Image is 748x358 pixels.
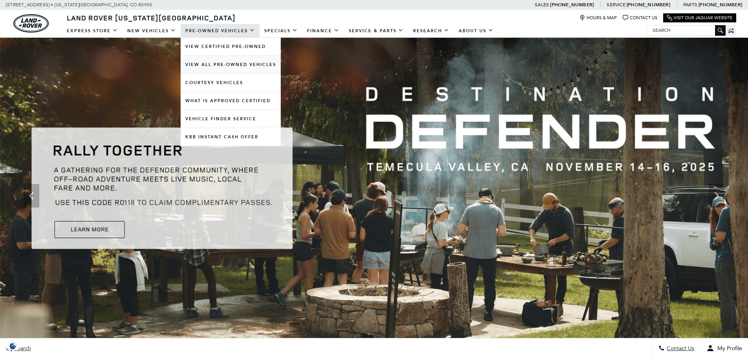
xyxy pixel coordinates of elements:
[62,24,498,38] nav: Main Navigation
[302,24,344,38] a: Finance
[181,128,281,146] a: KBB Instant Cash Offer
[699,2,742,8] a: [PHONE_NUMBER]
[181,56,281,73] a: View All Pre-Owned Vehicles
[667,15,733,21] a: Visit Our Jaguar Website
[181,110,281,128] a: Vehicle Finder Service
[181,92,281,110] a: What Is Approved Certified
[408,24,454,38] a: Research
[647,26,725,35] input: Search
[4,342,22,350] img: Opt-Out Icon
[62,24,123,38] a: EXPRESS STORE
[580,15,617,21] a: Hours & Map
[709,184,724,207] div: Next
[67,13,236,22] span: Land Rover [US_STATE][GEOGRAPHIC_DATA]
[623,15,657,21] a: Contact Us
[665,345,694,352] span: Contact Us
[344,24,408,38] a: Service & Parts
[550,2,594,8] a: [PHONE_NUMBER]
[683,2,697,7] span: Parts
[6,2,152,7] a: [STREET_ADDRESS] • [US_STATE][GEOGRAPHIC_DATA], CO 80905
[181,74,281,92] a: Courtesy Vehicles
[13,14,49,33] img: Land Rover
[700,338,748,358] button: Open user profile menu
[535,2,549,7] span: Sales
[24,184,39,207] div: Previous
[627,2,670,8] a: [PHONE_NUMBER]
[181,38,281,55] a: View Certified Pre-Owned
[260,24,302,38] a: Specials
[123,24,181,38] a: New Vehicles
[607,2,625,7] span: Service
[4,342,22,350] section: Click to Open Cookie Consent Modal
[714,345,742,352] span: My Profile
[13,14,49,33] a: land-rover
[62,13,240,22] a: Land Rover [US_STATE][GEOGRAPHIC_DATA]
[181,24,260,38] a: Pre-Owned Vehicles
[454,24,498,38] a: About Us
